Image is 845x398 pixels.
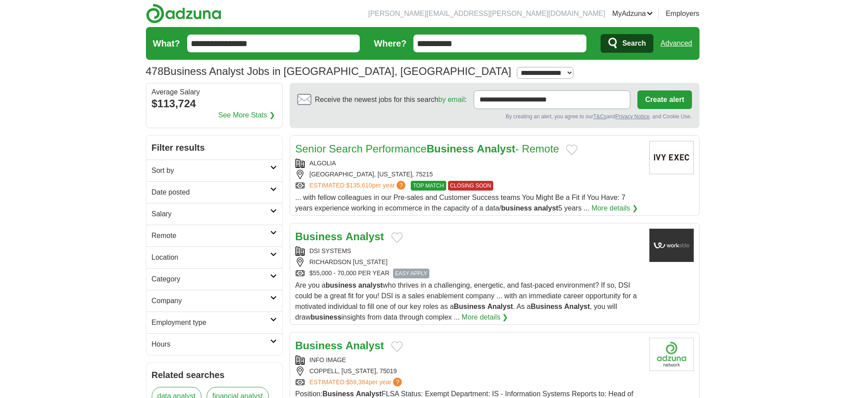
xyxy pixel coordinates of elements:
[152,165,270,176] h2: Sort by
[152,339,270,350] h2: Hours
[346,339,384,351] strong: Analyst
[649,229,694,262] img: Company logo
[152,368,277,382] h2: Related searches
[295,143,559,155] a: Senior Search PerformanceBusiness Analyst- Remote
[152,274,270,285] h2: Category
[295,230,384,242] a: Business Analyst
[637,90,692,109] button: Create alert
[153,37,180,50] label: What?
[438,96,465,103] a: by email
[660,35,692,52] a: Advanced
[368,8,605,19] li: [PERSON_NAME][EMAIL_ADDRESS][PERSON_NAME][DOMAIN_NAME]
[295,339,384,351] a: Business Analyst
[666,8,700,19] a: Employers
[295,258,642,267] div: RICHARDSON [US_STATE]
[448,181,494,191] span: CLOSING SOON
[295,159,642,168] div: ALGOLIA
[487,303,513,310] strong: Analyst
[346,378,369,386] span: $59,384
[152,89,277,96] div: Average Salary
[152,96,277,112] div: $113,724
[295,230,343,242] strong: Business
[315,94,467,105] span: Receive the newest jobs for this search :
[601,34,653,53] button: Search
[295,339,343,351] strong: Business
[295,170,642,179] div: [GEOGRAPHIC_DATA], [US_STATE], 75215
[326,281,356,289] strong: business
[152,252,270,263] h2: Location
[591,203,638,214] a: More details ❯
[146,136,282,160] h2: Filter results
[531,303,562,310] strong: Business
[346,230,384,242] strong: Analyst
[146,181,282,203] a: Date posted
[146,65,511,77] h1: Business Analyst Jobs in [GEOGRAPHIC_DATA], [GEOGRAPHIC_DATA]
[152,296,270,306] h2: Company
[152,209,270,219] h2: Salary
[152,187,270,198] h2: Date posted
[649,338,694,371] img: Company logo
[593,113,606,120] a: T&Cs
[152,317,270,328] h2: Employment type
[411,181,446,191] span: TOP MATCH
[146,4,221,23] img: Adzuna logo
[146,63,164,79] span: 478
[146,268,282,290] a: Category
[310,313,341,321] strong: business
[218,110,275,121] a: See More Stats ❯
[391,341,403,352] button: Add to favorite jobs
[310,181,408,191] a: ESTIMATED:$135,610per year?
[146,225,282,246] a: Remote
[477,143,515,155] strong: Analyst
[393,378,402,386] span: ?
[146,312,282,333] a: Employment type
[397,181,405,190] span: ?
[297,113,692,121] div: By creating an alert, you agree to our and , and Cookie Use.
[152,230,270,241] h2: Remote
[146,203,282,225] a: Salary
[615,113,649,120] a: Privacy Notice
[564,303,590,310] strong: Analyst
[462,312,508,323] a: More details ❯
[146,290,282,312] a: Company
[295,367,642,376] div: COPPELL, [US_STATE], 75019
[322,390,354,398] strong: Business
[295,355,642,365] div: INFO IMAGE
[454,303,485,310] strong: Business
[295,194,625,212] span: ... with fellow colleagues in our Pre-sales and Customer Success teams You Might Be a Fit if You ...
[295,281,637,321] span: Are you a who thrives in a challenging, energetic, and fast-paced environment? If so, DSI could b...
[374,37,406,50] label: Where?
[649,141,694,174] img: Company logo
[534,204,558,212] strong: analyst
[612,8,653,19] a: MyAdzuna
[622,35,646,52] span: Search
[393,269,429,278] span: EASY APPLY
[566,144,578,155] button: Add to favorite jobs
[146,333,282,355] a: Hours
[501,204,532,212] strong: business
[427,143,474,155] strong: Business
[146,160,282,181] a: Sort by
[295,246,642,256] div: DSI SYSTEMS
[295,269,642,278] div: $55,000 - 70,000 PER YEAR
[346,182,372,189] span: $135,610
[146,246,282,268] a: Location
[358,281,383,289] strong: analyst
[356,390,381,398] strong: Analyst
[310,378,404,387] a: ESTIMATED:$59,384per year?
[391,232,403,243] button: Add to favorite jobs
